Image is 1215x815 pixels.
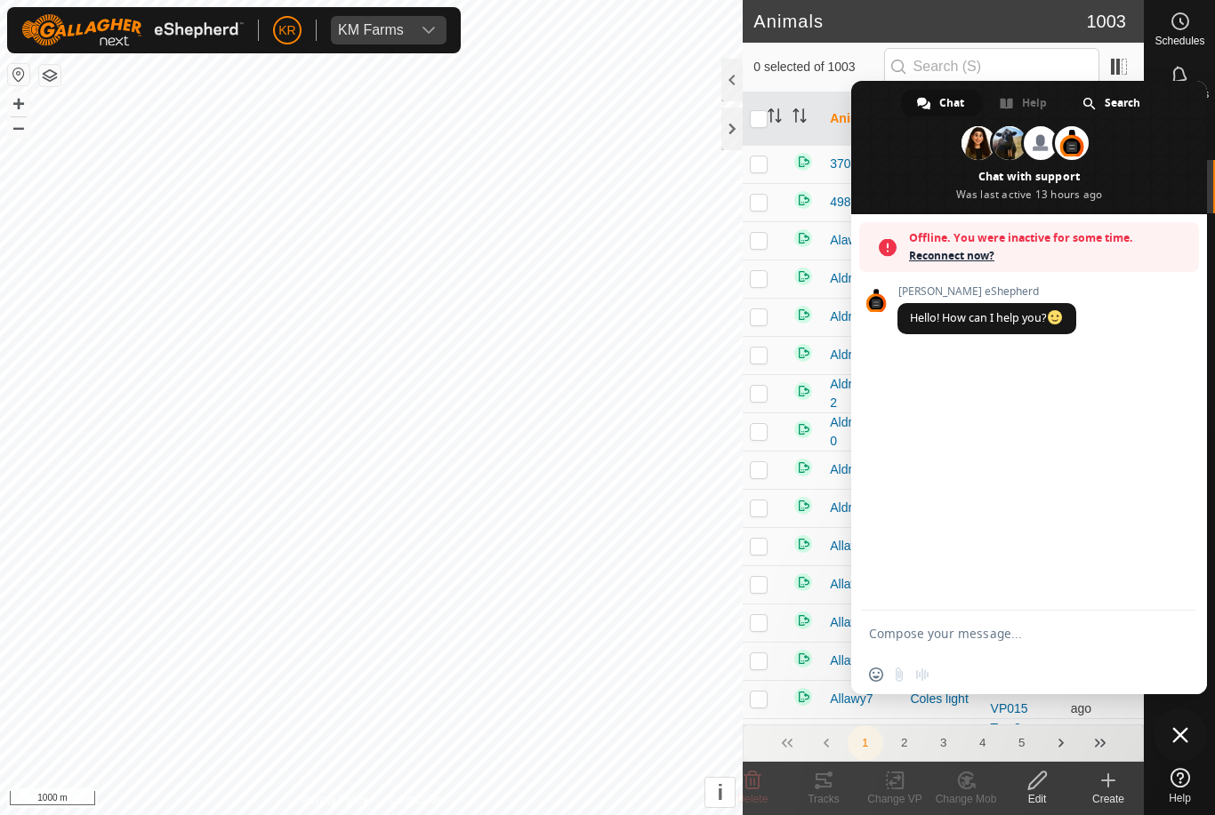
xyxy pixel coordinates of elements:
[753,58,883,76] span: 0 selected of 1003
[909,247,1190,265] span: Reconnect now?
[991,683,1028,715] a: Tom2-VP015
[830,308,889,326] span: Aldride113
[737,793,768,805] span: Delete
[717,780,723,804] span: i
[1043,725,1079,761] button: Next Page
[830,413,896,451] span: Aldridge120
[823,92,903,146] th: Animal
[830,537,866,555] span: Allaw6
[705,778,735,807] button: i
[389,792,441,808] a: Contact Us
[793,151,814,172] img: returning on
[1073,791,1144,807] div: Create
[1071,683,1114,715] span: 6 Oct 2025 at 8:33 am
[793,228,814,249] img: returning on
[830,231,864,250] span: Alaw3
[793,111,807,125] p-sorticon: Activate to sort
[1154,708,1207,762] div: Close chat
[793,342,814,364] img: returning on
[788,791,859,807] div: Tracks
[793,380,814,402] img: returning on
[859,791,930,807] div: Change VP
[830,460,887,479] span: Aldridgr18
[1169,793,1191,803] span: Help
[926,725,962,761] button: 3
[793,495,814,516] img: returning on
[939,90,964,116] span: Chat
[411,16,447,44] div: dropdown trigger
[793,571,814,593] img: returning on
[909,229,1190,247] span: Offline. You were inactive for some time.
[830,613,880,632] span: Allaway4
[1004,725,1040,761] button: 5
[793,457,814,478] img: returning on
[793,686,814,707] img: returning on
[793,304,814,325] img: returning on
[830,375,896,412] span: Aldridge112
[793,610,814,631] img: returning on
[8,93,29,115] button: +
[8,116,29,138] button: –
[302,792,368,808] a: Privacy Policy
[848,725,883,761] button: 1
[869,626,1150,642] textarea: Compose your message...
[1105,90,1140,116] span: Search
[897,285,1076,298] span: [PERSON_NAME] eShepherd
[793,533,814,555] img: returning on
[887,725,922,761] button: 2
[1145,761,1215,811] a: Help
[869,667,883,682] span: Insert an emoji
[965,725,1001,761] button: 4
[1066,90,1158,116] div: Search
[884,48,1099,85] input: Search (S)
[793,724,814,746] img: returning on
[793,419,814,440] img: returning on
[753,11,1086,32] h2: Animals
[830,651,873,670] span: Allawy2
[830,575,880,594] span: Allaway1
[338,23,404,37] div: KM Farms
[910,310,1064,325] span: Hello! How can I help you?
[39,65,60,86] button: Map Layers
[1155,36,1204,46] span: Schedules
[8,64,29,85] button: Reset Map
[830,499,889,517] span: Aldrige117
[830,346,889,364] span: Aldridge11
[1002,791,1073,807] div: Edit
[768,111,782,125] p-sorticon: Activate to sort
[1087,8,1127,35] span: 1003
[930,791,1002,807] div: Change Mob
[830,690,873,708] span: Allawy7
[793,648,814,669] img: returning on
[830,269,887,288] span: Aldrdge14
[793,266,814,287] img: returning on
[331,16,411,44] span: KM Farms
[21,14,244,46] img: Gallagher Logo
[278,21,295,40] span: KR
[910,690,976,708] div: Coles light
[901,90,982,116] div: Chat
[830,155,861,173] span: 370m
[793,189,814,211] img: returning on
[1082,725,1118,761] button: Last Page
[830,193,850,212] span: 498
[991,721,1028,754] a: Tom2-VP015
